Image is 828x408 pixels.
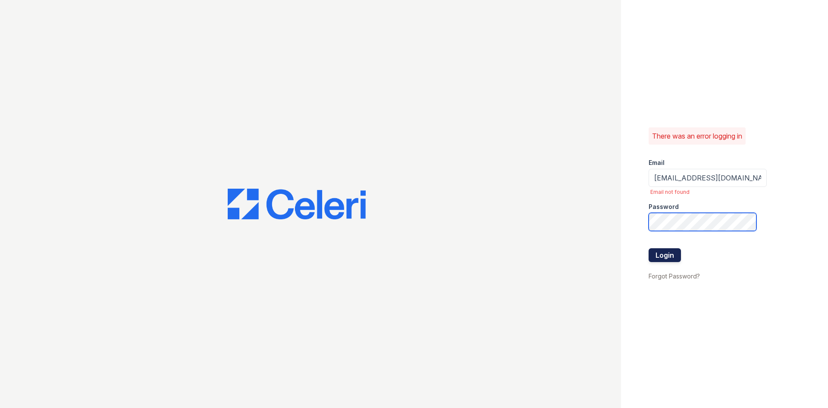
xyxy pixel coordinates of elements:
span: Email not found [650,189,767,196]
label: Password [649,202,679,211]
button: Login [649,248,681,262]
label: Email [649,158,665,167]
img: CE_Logo_Blue-a8612792a0a2168367f1c8372b55b34899dd931a85d93a1a3d3e32e68fde9ad4.png [228,189,366,220]
a: Forgot Password? [649,272,700,280]
p: There was an error logging in [652,131,742,141]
